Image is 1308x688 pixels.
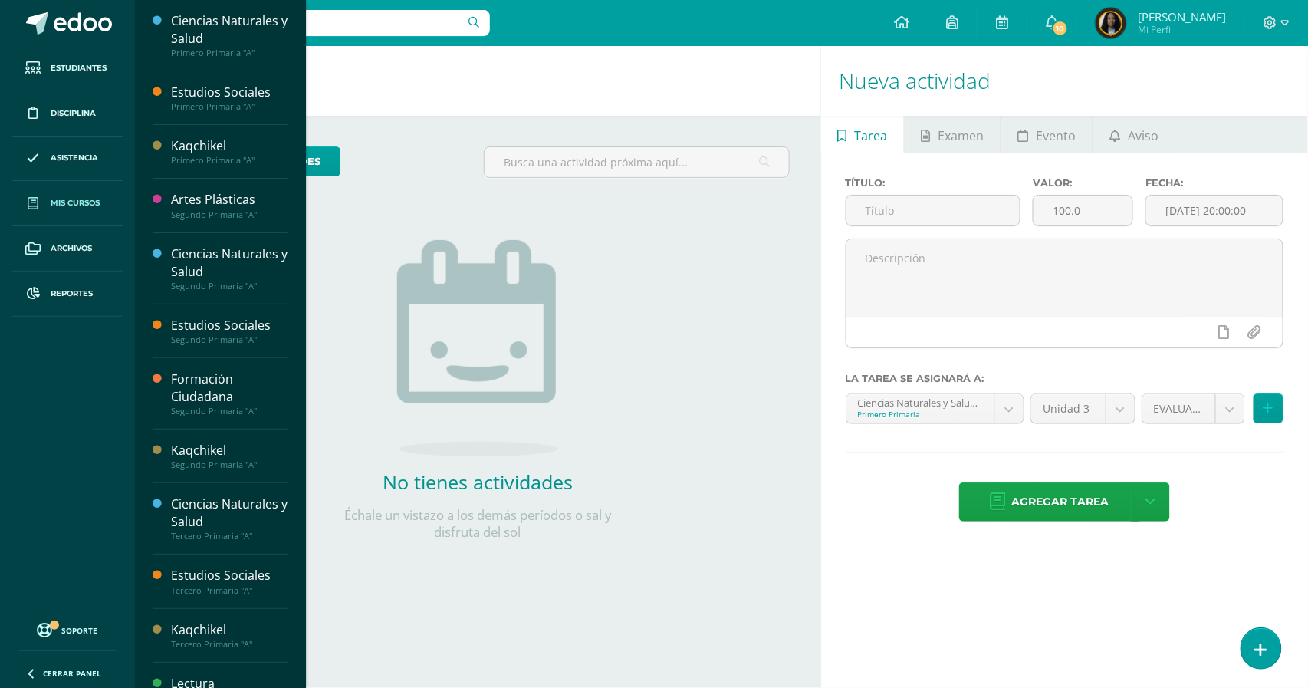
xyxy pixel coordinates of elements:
a: Reportes [12,272,123,317]
span: Soporte [62,625,98,636]
input: Busca una actividad próxima aquí... [485,147,789,177]
a: Unidad 3 [1031,394,1135,423]
div: Primero Primaria [858,409,983,420]
a: Aviso [1093,116,1175,153]
span: 10 [1052,20,1069,37]
span: Evento [1037,117,1076,154]
div: Primero Primaria "A" [171,48,288,58]
label: La tarea se asignará a: [846,373,1283,384]
div: Segundo Primaria "A" [171,459,288,470]
a: EVALUACIÓN (30.0pts) [1142,394,1244,423]
div: Kaqchikel [171,442,288,459]
a: KaqchikelSegundo Primaria "A" [171,442,288,470]
div: Tercero Primaria "A" [171,585,288,596]
a: Asistencia [12,137,123,182]
div: Tercero Primaria "A" [171,531,288,542]
a: Soporte [18,619,117,640]
div: Segundo Primaria "A" [171,281,288,291]
a: Evento [1001,116,1093,153]
div: Estudios Sociales [171,84,288,101]
div: Ciencias Naturales y Salud [171,245,288,281]
span: Disciplina [51,107,96,120]
a: Artes PlásticasSegundo Primaria "A" [171,191,288,219]
input: Título [846,196,1020,225]
a: Estudios SocialesPrimero Primaria "A" [171,84,288,112]
div: Estudios Sociales [171,567,288,584]
input: Puntos máximos [1034,196,1132,225]
span: Unidad 3 [1043,394,1094,423]
a: Ciencias Naturales y Salud 'A'Primero Primaria [846,394,1024,423]
a: KaqchikelPrimero Primaria "A" [171,137,288,166]
a: Ciencias Naturales y SaludTercero Primaria "A" [171,495,288,542]
a: Examen [905,116,1001,153]
img: no_activities.png [397,240,558,456]
img: 209057f62bb55dc6146cf931a6e890a2.png [1096,8,1126,38]
div: Kaqchikel [171,621,288,639]
div: Ciencias Naturales y Salud 'A' [858,394,983,409]
a: Estudios SocialesTercero Primaria "A" [171,567,288,595]
span: Mis cursos [51,197,100,209]
a: Tarea [821,116,904,153]
div: Ciencias Naturales y Salud [171,12,288,48]
label: Valor: [1033,177,1133,189]
div: Formación Ciudadana [171,370,288,406]
a: Formación CiudadanaSegundo Primaria "A" [171,370,288,416]
h1: Nueva actividad [840,46,1290,116]
div: Artes Plásticas [171,191,288,209]
span: Reportes [51,288,93,300]
span: Aviso [1129,117,1159,154]
span: Archivos [51,242,92,255]
div: Segundo Primaria "A" [171,209,288,220]
a: Ciencias Naturales y SaludSegundo Primaria "A" [171,245,288,291]
div: Estudios Sociales [171,317,288,334]
a: Archivos [12,226,123,272]
span: Mi Perfil [1138,23,1226,36]
p: Échale un vistazo a los demás períodos o sal y disfruta del sol [324,507,631,541]
a: Ciencias Naturales y SaludPrimero Primaria "A" [171,12,288,58]
a: KaqchikelTercero Primaria "A" [171,621,288,650]
a: Mis cursos [12,181,123,226]
a: Estudiantes [12,46,123,91]
span: [PERSON_NAME] [1138,9,1226,25]
span: Estudiantes [51,62,107,74]
div: Tercero Primaria "A" [171,639,288,650]
span: Agregar tarea [1012,483,1109,521]
div: Segundo Primaria "A" [171,334,288,345]
span: Asistencia [51,152,98,164]
a: Estudios SocialesSegundo Primaria "A" [171,317,288,345]
div: Primero Primaria "A" [171,155,288,166]
label: Título: [846,177,1021,189]
input: Fecha de entrega [1146,196,1283,225]
label: Fecha: [1145,177,1283,189]
h1: Actividades [153,46,802,116]
span: Cerrar panel [43,668,101,679]
span: Tarea [854,117,887,154]
h2: No tienes actividades [324,469,631,495]
span: EVALUACIÓN (30.0pts) [1154,394,1204,423]
span: Examen [938,117,984,154]
div: Segundo Primaria "A" [171,406,288,416]
div: Kaqchikel [171,137,288,155]
div: Ciencias Naturales y Salud [171,495,288,531]
a: Disciplina [12,91,123,137]
div: Primero Primaria "A" [171,101,288,112]
input: Busca un usuario... [145,10,490,36]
